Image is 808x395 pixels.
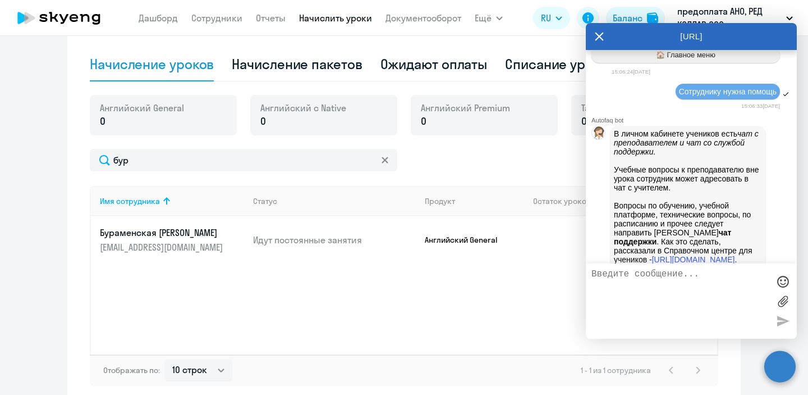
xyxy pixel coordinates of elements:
[425,196,455,206] div: Продукт
[672,4,798,31] button: предоплата АНО, РЕД КОЛЛАР, ООО
[581,114,587,129] span: 0
[656,51,715,59] span: 🏠 Главное меню
[614,129,761,156] em: чат с преподавателем и чат со службой поддержки.
[679,87,777,96] span: Сотруднику нужна помощь
[299,12,372,24] a: Начислить уроки
[191,12,242,24] a: Сотрудники
[232,55,362,73] div: Начисление пакетов
[421,114,426,129] span: 0
[524,216,603,264] td: 4
[774,293,791,310] label: Лимит 10 файлов
[591,117,797,124] div: Autofaq bot
[533,196,603,206] div: Остаток уроков
[591,47,780,63] button: 🏠 Главное меню
[541,11,551,25] span: RU
[139,12,178,24] a: Дашборд
[100,226,244,253] a: Бураменская [PERSON_NAME][EMAIL_ADDRESS][DOMAIN_NAME]
[652,255,735,264] a: [URL][DOMAIN_NAME]
[533,7,570,29] button: RU
[100,102,184,114] span: Английский General
[100,226,226,239] p: Бураменская [PERSON_NAME]
[385,12,461,24] a: Документооборот
[592,126,606,143] img: bot avatar
[614,129,762,345] p: В личном кабинете учеников есть Учебные вопросы к преподавателю вне урока сотрудник может адресов...
[614,228,733,246] strong: чат поддержки
[100,241,226,253] p: [EMAIL_ADDRESS][DOMAIN_NAME]
[741,103,780,109] time: 15:06:33[DATE]
[253,196,277,206] div: Статус
[425,196,525,206] div: Продукт
[100,196,244,206] div: Имя сотрудника
[425,235,509,245] p: Английский General
[612,69,650,75] time: 15:06:24[DATE]
[253,234,416,246] p: Идут постоянные занятия
[100,114,105,129] span: 0
[103,365,160,375] span: Отображать по:
[647,12,658,24] img: balance
[505,55,615,73] div: Списание уроков
[260,102,346,114] span: Английский с Native
[90,149,397,171] input: Поиск по имени, email, продукту или статусу
[90,55,214,73] div: Начисление уроков
[581,365,651,375] span: 1 - 1 из 1 сотрудника
[533,196,591,206] span: Остаток уроков
[260,114,266,129] span: 0
[253,196,416,206] div: Статус
[380,55,488,73] div: Ожидают оплаты
[613,11,642,25] div: Баланс
[421,102,510,114] span: Английский Premium
[677,4,782,31] p: предоплата АНО, РЕД КОЛЛАР, ООО
[475,7,503,29] button: Ещё
[475,11,492,25] span: Ещё
[256,12,286,24] a: Отчеты
[100,196,160,206] div: Имя сотрудника
[581,102,602,114] span: Talks
[606,7,665,29] button: Балансbalance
